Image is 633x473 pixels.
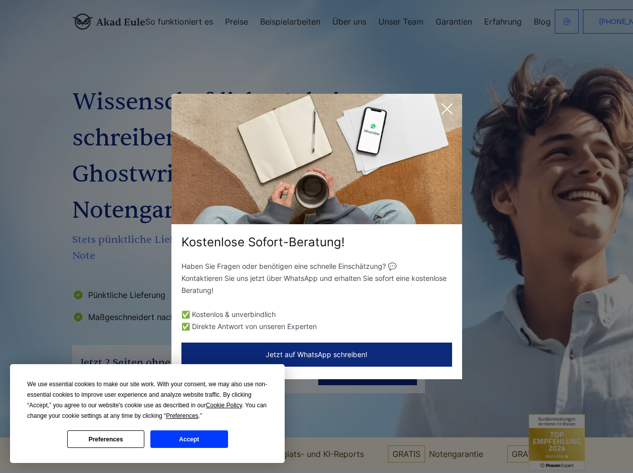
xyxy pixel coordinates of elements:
[150,430,228,448] button: Accept
[484,18,522,26] a: Erfahrung
[67,430,144,448] button: Preferences
[225,18,248,26] a: Preise
[181,308,452,321] li: ✅ Kostenlos & unverbindlich
[171,234,462,250] div: Kostenlose Sofort-Beratung!
[206,402,242,409] span: Cookie Policy
[436,18,472,26] a: Garantien
[563,18,571,26] img: email
[145,18,213,26] a: So funktioniert es
[27,379,268,421] div: We use essential cookies to make our site work. With your consent, we may also use non-essential ...
[166,412,198,419] span: Preferences
[260,18,320,26] a: Beispielarbeiten
[72,14,145,30] img: logo
[332,18,366,26] a: Über uns
[181,321,452,333] li: ✅ Direkte Antwort von unseren Experten
[10,364,285,463] div: Cookie Consent Prompt
[171,94,462,224] img: exit
[378,18,424,26] a: Unser Team
[181,260,452,296] p: Haben Sie Fragen oder benötigen eine schnelle Einschätzung? 💬 Kontaktieren Sie uns jetzt über Wha...
[534,18,551,26] a: Blog
[181,343,452,367] button: Jetzt auf WhatsApp schreiben!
